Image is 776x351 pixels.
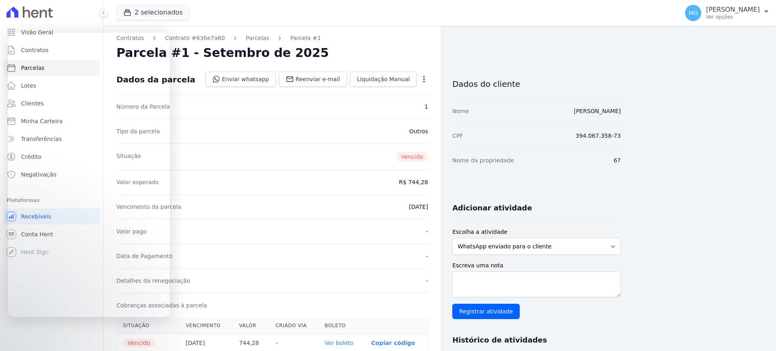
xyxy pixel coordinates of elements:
th: Valor [233,317,269,334]
a: Negativação [3,166,100,183]
a: Lotes [3,78,100,94]
iframe: Intercom live chat [8,33,170,317]
a: Recebíveis [3,208,100,225]
p: Ver opções [706,14,760,20]
dd: 394.067.358-73 [576,132,621,140]
dd: R$ 744,28 [399,178,428,186]
button: 2 selecionados [116,5,190,20]
dd: - [426,277,428,285]
a: Parcelas [3,60,100,76]
a: [PERSON_NAME] [574,108,621,114]
th: Situação [116,317,179,334]
a: Parcelas [246,34,269,42]
a: Enviar whatsapp [205,71,276,87]
label: Escolha a atividade [452,228,621,236]
a: Ver boleto [325,340,353,346]
dt: Nome [452,107,469,115]
a: Conta Hent [3,226,100,242]
dt: Nome da propriedade [452,156,514,164]
dt: CPF [452,132,463,140]
h3: Histórico de atividades [452,335,547,345]
dd: Outros [409,127,428,135]
a: Transferências [3,131,100,147]
dd: - [426,227,428,235]
p: [PERSON_NAME] [706,6,760,14]
h2: Parcela #1 - Setembro de 2025 [116,46,329,60]
button: Copiar código [371,340,415,346]
iframe: Intercom live chat [8,324,27,343]
a: Visão Geral [3,24,100,40]
span: Vencido [123,339,155,347]
span: MG [689,10,698,16]
input: Registrar atividade [452,304,520,319]
a: Reenviar e-mail [279,71,347,87]
dd: - [426,252,428,260]
div: Plataformas [6,195,97,205]
span: Reenviar e-mail [295,75,340,83]
nav: Breadcrumb [116,34,428,42]
span: Liquidação Manual [357,75,410,83]
th: Vencimento [179,317,233,334]
th: Criado via [269,317,318,334]
a: Minha Carteira [3,113,100,129]
dd: 1 [424,103,428,111]
a: Contrato #636e7a60 [165,34,225,42]
h3: Adicionar atividade [452,203,532,213]
a: Liquidação Manual [350,71,417,87]
a: Crédito [3,149,100,165]
a: Parcela #1 [290,34,321,42]
label: Escreva uma nota [452,261,621,270]
dd: [DATE] [409,203,428,211]
span: Vencido [396,152,428,162]
dd: 67 [614,156,621,164]
button: MG [PERSON_NAME] Ver opções [679,2,776,24]
a: Contratos [3,42,100,58]
h3: Dados do cliente [452,79,621,89]
span: Visão Geral [21,28,53,36]
a: Clientes [3,95,100,111]
th: Boleto [318,317,365,334]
